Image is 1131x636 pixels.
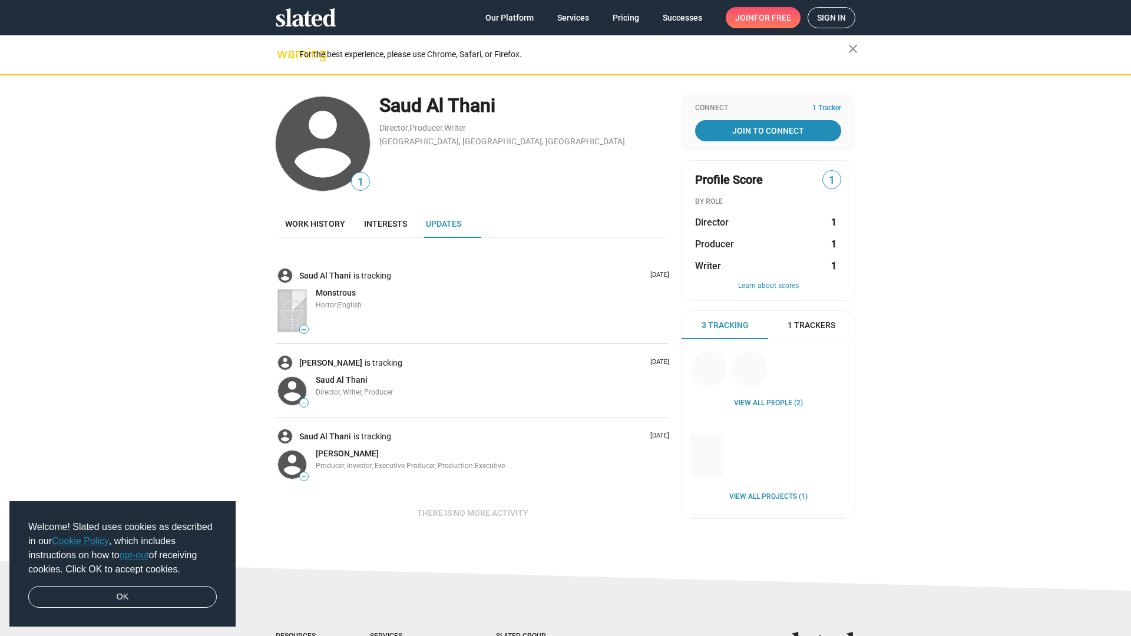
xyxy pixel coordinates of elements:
mat-icon: warning [277,47,291,61]
p: [DATE] [646,358,669,367]
a: [PERSON_NAME] [299,357,365,369]
div: Saud Al Thani [379,93,669,118]
span: is tracking [365,357,405,369]
span: 1 Trackers [788,320,835,331]
a: Sign in [808,7,855,28]
a: Director [379,123,408,132]
span: , [443,125,444,132]
a: View all People (2) [734,399,803,408]
span: Updates [426,219,461,228]
a: Our Platform [476,7,543,28]
a: Updates [416,210,471,238]
a: [PERSON_NAME] [316,448,379,459]
a: Saud Al Thani [316,375,368,386]
span: is tracking [353,270,393,281]
a: [GEOGRAPHIC_DATA], [GEOGRAPHIC_DATA], [GEOGRAPHIC_DATA] [379,137,625,146]
strong: 1 [831,260,836,272]
span: , [408,125,409,132]
div: For the best experience, please use Chrome, Safari, or Firefox. [299,47,848,62]
span: Director [695,216,729,228]
span: — [300,326,308,333]
span: Work history [285,219,345,228]
a: Saud Al Thani [299,270,353,281]
button: Learn about scores [695,281,841,291]
span: — [300,400,308,406]
span: Monstrous [316,288,356,297]
div: BY ROLE [695,197,841,207]
span: Director, Writer, Producer [316,388,393,396]
mat-icon: close [846,42,860,56]
a: Pricing [603,7,649,28]
span: English [338,301,362,309]
span: Join To Connect [697,120,839,141]
a: Work history [276,210,355,238]
strong: 1 [831,238,836,250]
span: Pricing [613,7,639,28]
a: Joinfor free [726,7,801,28]
a: Join To Connect [695,120,841,141]
button: There is no more activity [408,502,538,524]
div: cookieconsent [9,501,236,627]
span: Horror [316,301,336,309]
span: Our Platform [485,7,534,28]
span: Profile Score [695,172,763,188]
span: | [336,301,338,309]
span: Join [735,7,791,28]
a: Successes [653,7,712,28]
span: Producer [695,238,734,250]
a: dismiss cookie message [28,586,217,608]
span: Services [557,7,589,28]
a: View all Projects (1) [729,492,808,502]
span: 3 Tracking [702,320,749,331]
a: Services [548,7,598,28]
span: Writer [695,260,721,272]
span: — [300,473,308,480]
span: 1 Tracker [812,104,841,113]
span: Successes [663,7,702,28]
span: for free [754,7,791,28]
a: opt-out [120,550,149,560]
a: Saud Al Thani [299,431,353,442]
span: Interests [364,219,407,228]
span: 1 [823,173,841,188]
span: Saud Al Thani [316,375,368,385]
a: Writer [444,123,466,132]
a: Monstrous [316,287,356,299]
span: Producer, Investor, Executive Producer, Production Executive [316,462,505,470]
span: Sign in [817,8,846,28]
a: Cookie Policy [52,536,109,546]
span: [PERSON_NAME] [316,449,379,458]
strong: 1 [831,216,836,228]
span: 1 [352,174,369,190]
a: Producer [409,123,443,132]
p: [DATE] [646,432,669,440]
span: There is no more activity [417,502,528,524]
span: Welcome! Slated uses cookies as described in our , which includes instructions on how to of recei... [28,520,217,577]
div: Connect [695,104,841,113]
span: is tracking [353,431,393,442]
a: Interests [355,210,416,238]
p: [DATE] [646,271,669,280]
